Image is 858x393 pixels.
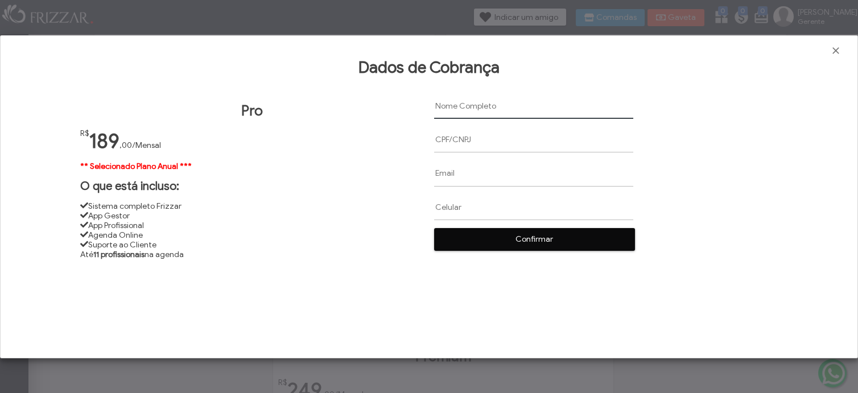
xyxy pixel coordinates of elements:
li: App Profissional [80,221,424,230]
span: ,00 [119,140,132,150]
strong: ** Selecionado Plano Anual *** [80,162,192,171]
span: /Mensal [132,140,161,150]
strong: 11 profissionais [93,250,145,259]
input: CPF/CNPJ [434,127,633,152]
li: Agenda Online [80,230,424,240]
span: Confirmar [442,231,626,248]
a: Fechar [830,45,841,56]
input: Nome Completo [434,93,633,119]
h1: Dados de Cobrança [16,57,841,77]
span: 189 [89,129,119,154]
span: R$ [80,129,89,138]
input: Celular [434,194,633,220]
h1: O que está incluso: [80,179,424,193]
li: App Gestor [80,211,424,221]
h1: Pro [80,102,424,119]
input: Email [434,160,633,186]
li: Suporte ao Cliente [80,240,424,250]
li: Sistema completo Frizzar [80,201,424,211]
li: Até na agenda [80,250,424,259]
button: Confirmar [434,228,634,251]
